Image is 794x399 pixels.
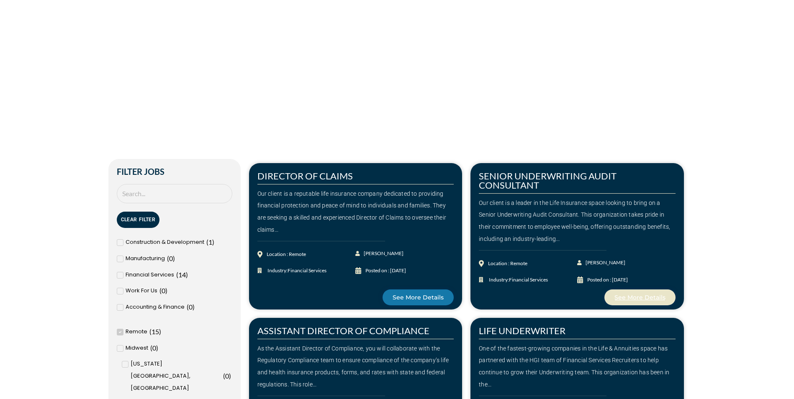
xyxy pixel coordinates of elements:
[163,0,180,9] a: Home
[257,325,429,336] a: ASSISTANT DIRECTOR OF COMPLIANCE
[288,267,326,274] span: Financial Services
[225,372,229,380] span: 0
[267,248,306,261] div: Location : Remote
[577,257,626,269] a: [PERSON_NAME]
[257,188,454,236] div: Our client is a reputable life insurance company dedicated to providing financial protection and ...
[131,358,221,394] span: [US_STATE][GEOGRAPHIC_DATA], [GEOGRAPHIC_DATA]
[479,170,617,191] a: SENIOR UNDERWRITING AUDIT CONSULTANT
[355,248,404,260] a: [PERSON_NAME]
[152,344,156,352] span: 0
[152,327,159,335] span: 15
[126,326,147,338] span: Remote
[479,197,676,245] div: Our client is a leader in the Life Insurance space looking to bring on a Senior Underwriting Audi...
[208,238,212,246] span: 1
[117,184,232,204] input: Search Job
[162,286,165,294] span: 0
[149,327,152,335] span: (
[257,265,356,277] a: Industry:Financial Services
[159,327,161,335] span: )
[176,271,178,279] span: (
[229,372,231,380] span: )
[165,286,167,294] span: )
[117,212,160,228] button: Clear Filter
[383,289,454,305] a: See More Details
[265,265,326,277] span: Industry:
[126,236,204,248] span: Construction & Development
[167,254,169,262] span: (
[362,248,403,260] span: [PERSON_NAME]
[126,285,157,297] span: Work For Us
[223,372,225,380] span: (
[156,344,158,352] span: )
[126,301,185,313] span: Accounting & Finance
[488,258,527,270] div: Location : Remote
[509,276,548,283] span: Financial Services
[183,0,197,9] span: Jobs
[479,325,565,336] a: LIFE UNDERWRITER
[212,238,214,246] span: )
[186,271,188,279] span: )
[487,274,548,286] span: Industry:
[126,269,174,281] span: Financial Services
[126,342,148,354] span: Midwest
[479,343,676,391] div: One of the fastest-growing companies in the Life & Annuities space has partnered with the HGI tea...
[117,167,232,176] h2: Filter Jobs
[150,344,152,352] span: (
[169,254,173,262] span: 0
[583,257,625,269] span: [PERSON_NAME]
[159,286,162,294] span: (
[257,343,454,391] div: As the Assistant Director of Compliance, you will collaborate with the Regulatory Compliance team...
[178,271,186,279] span: 14
[206,238,208,246] span: (
[163,0,197,9] span: »
[614,294,666,300] span: See More Details
[126,253,165,265] span: Manufacturing
[587,274,628,286] div: Posted on : [DATE]
[479,274,577,286] a: Industry:Financial Services
[393,294,444,300] span: See More Details
[187,303,189,311] span: (
[193,303,195,311] span: )
[257,170,353,182] a: DIRECTOR OF CLAIMS
[173,254,175,262] span: )
[189,303,193,311] span: 0
[365,265,406,277] div: Posted on : [DATE]
[604,289,676,305] a: See More Details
